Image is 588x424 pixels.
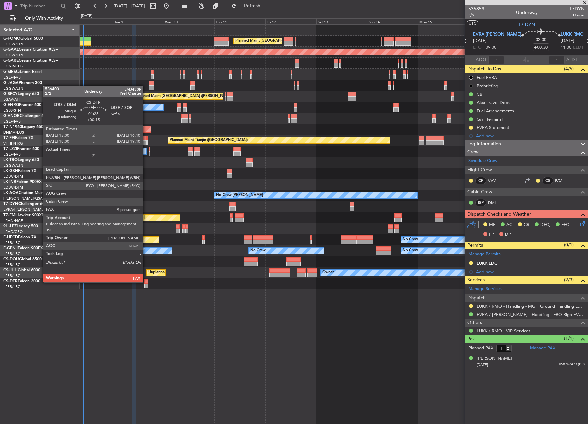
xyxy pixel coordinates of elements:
[3,37,20,41] span: G-FOMO
[3,257,19,261] span: CS-DOU
[3,169,36,173] a: LX-GBHFalcon 7X
[3,202,18,206] span: T7-DYN
[265,18,316,24] div: Fri 12
[564,241,574,248] span: (0/1)
[113,18,164,24] div: Tue 9
[3,114,48,118] a: G-VNORChallenger 650
[3,136,15,140] span: T7-FFI
[467,148,479,156] span: Crew
[3,119,21,124] a: EGLF/FAB
[486,44,496,51] span: 09:00
[561,222,569,228] span: FFC
[477,75,497,80] div: Fuel EVRA
[403,235,418,245] div: No Crew
[569,5,585,12] span: T7DYN
[468,5,484,12] span: 535859
[477,100,510,105] div: Alex Travel Docs
[3,185,23,190] a: EDLW/DTM
[555,178,570,184] a: PAV
[477,125,509,130] div: EVRA Statement
[3,141,23,146] a: VHHH/HKG
[467,140,501,148] span: Leg Information
[3,53,23,58] a: EGGW/LTN
[467,188,492,196] span: Cabin Crew
[228,1,268,11] button: Refresh
[235,36,340,46] div: Planned Maint [GEOGRAPHIC_DATA] ([GEOGRAPHIC_DATA])
[476,57,487,63] span: ATOT
[3,213,16,217] span: T7-EMI
[214,18,265,24] div: Thu 11
[3,103,41,107] a: G-ENRGPraetor 600
[3,202,47,206] a: T7-DYNChallenger 604
[564,335,574,342] span: (1/1)
[3,64,23,69] a: EGNR/CEG
[81,213,145,223] div: Planned Maint [GEOGRAPHIC_DATA]
[468,345,493,352] label: Planned PAX
[3,81,42,85] a: G-JAGAPhenom 300
[3,86,23,91] a: EGGW/LTN
[561,38,574,44] span: [DATE]
[3,251,21,256] a: LFPB/LBG
[559,362,585,367] span: 058762473 (PP)
[477,83,498,89] div: Prebriefing
[3,70,42,74] a: G-SIRSCitation Excel
[3,268,18,272] span: CS-JHH
[3,81,19,85] span: G-JAGA
[3,37,43,41] a: G-FOMOGlobal 6000
[475,177,486,184] div: CP
[476,133,585,139] div: Add new
[516,9,538,16] div: Underway
[3,191,19,195] span: LX-AOA
[467,20,478,26] button: UTC
[477,312,585,317] a: EVRA / [PERSON_NAME] - Handling - FBO Riga EVRA / [PERSON_NAME]
[467,319,482,327] span: Others
[3,103,19,107] span: G-ENRG
[3,235,36,239] a: F-HECDFalcon 7X
[3,180,56,184] a: LX-INBFalcon 900EX EASy II
[530,345,555,352] a: Manage PAX
[477,116,503,122] div: GAT Terminal
[561,44,571,51] span: 11:00
[566,57,577,63] span: ALDT
[3,207,45,212] a: EVRA/[PERSON_NAME]
[62,18,113,24] div: Mon 8
[467,210,531,218] span: Dispatch Checks and Weather
[3,158,39,162] a: LX-TROLegacy 650
[3,246,43,250] a: F-GPNJFalcon 900EX
[476,269,585,275] div: Add new
[216,190,263,200] div: No Crew [PERSON_NAME]
[3,240,21,245] a: LFPB/LBG
[20,1,59,11] input: Trip Number
[3,147,17,151] span: T7-LZZI
[468,286,502,292] a: Manage Services
[3,59,19,63] span: G-GARE
[114,3,145,9] span: [DATE] - [DATE]
[322,268,334,278] div: Owner
[3,235,18,239] span: F-HECD
[164,18,214,24] div: Wed 10
[129,146,141,156] div: Owner
[3,147,39,151] a: T7-LZZIPraetor 600
[467,242,483,249] span: Permits
[477,108,514,114] div: Fuel Arrangements
[3,70,16,74] span: G-SIRS
[3,257,42,261] a: CS-DOUGlobal 6500
[506,222,512,228] span: AC
[467,65,501,73] span: Dispatch To-Dos
[250,246,266,256] div: No Crew
[564,276,574,283] span: (2/3)
[3,273,21,278] a: LFPB/LBG
[473,38,487,44] span: [DATE]
[477,362,488,367] span: [DATE]
[3,48,58,52] a: G-GAALCessna Citation XLS+
[367,18,418,24] div: Sun 14
[132,91,240,101] div: Unplanned Maint [GEOGRAPHIC_DATA] ([PERSON_NAME] Intl)
[468,158,497,164] a: Schedule Crew
[3,158,18,162] span: LX-TRO
[489,231,494,238] span: FP
[3,125,43,129] a: T7-N1960Legacy 650
[3,92,18,96] span: G-SPCY
[573,44,584,51] span: ELDT
[3,224,38,228] a: 9H-LPZLegacy 500
[468,251,501,258] a: Manage Permits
